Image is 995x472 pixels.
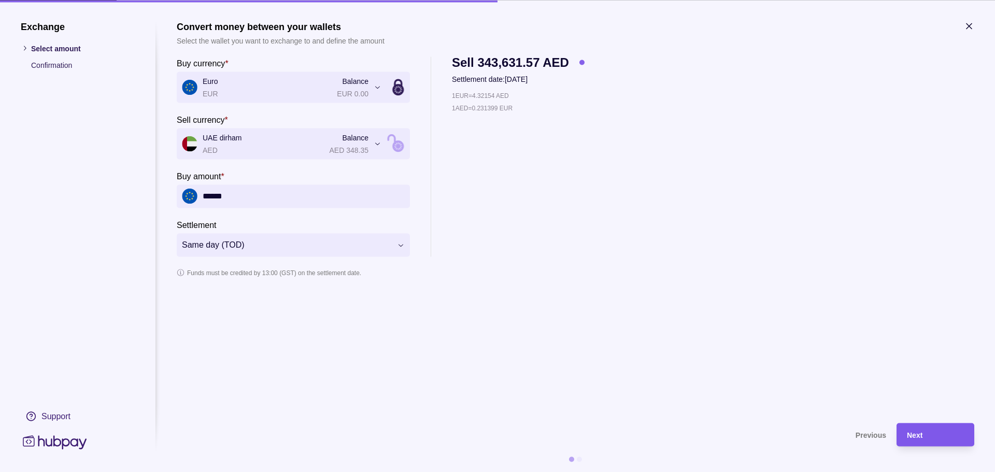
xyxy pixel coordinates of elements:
[31,59,135,70] p: Confirmation
[177,21,385,32] h1: Convert money between your wallets
[452,56,569,68] span: Sell 343,631.57 AED
[177,220,216,229] p: Settlement
[177,113,228,125] label: Sell currency
[177,56,229,69] label: Buy currency
[452,90,509,101] p: 1 EUR = 4.32154 AED
[452,102,513,113] p: 1 AED = 0.231399 EUR
[907,431,922,439] span: Next
[897,423,974,446] button: Next
[177,59,225,67] p: Buy currency
[177,169,224,182] label: Buy amount
[177,218,216,231] label: Settlement
[452,73,585,84] p: Settlement date: [DATE]
[187,267,361,278] p: Funds must be credited by 13:00 (GST) on the settlement date.
[177,171,221,180] p: Buy amount
[203,184,405,208] input: amount
[31,42,135,54] p: Select amount
[177,423,886,446] button: Previous
[41,410,70,422] div: Support
[856,431,886,439] span: Previous
[21,405,135,427] a: Support
[182,189,197,204] img: eu
[177,115,224,124] p: Sell currency
[177,35,385,46] p: Select the wallet you want to exchange to and define the amount
[21,21,135,32] h1: Exchange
